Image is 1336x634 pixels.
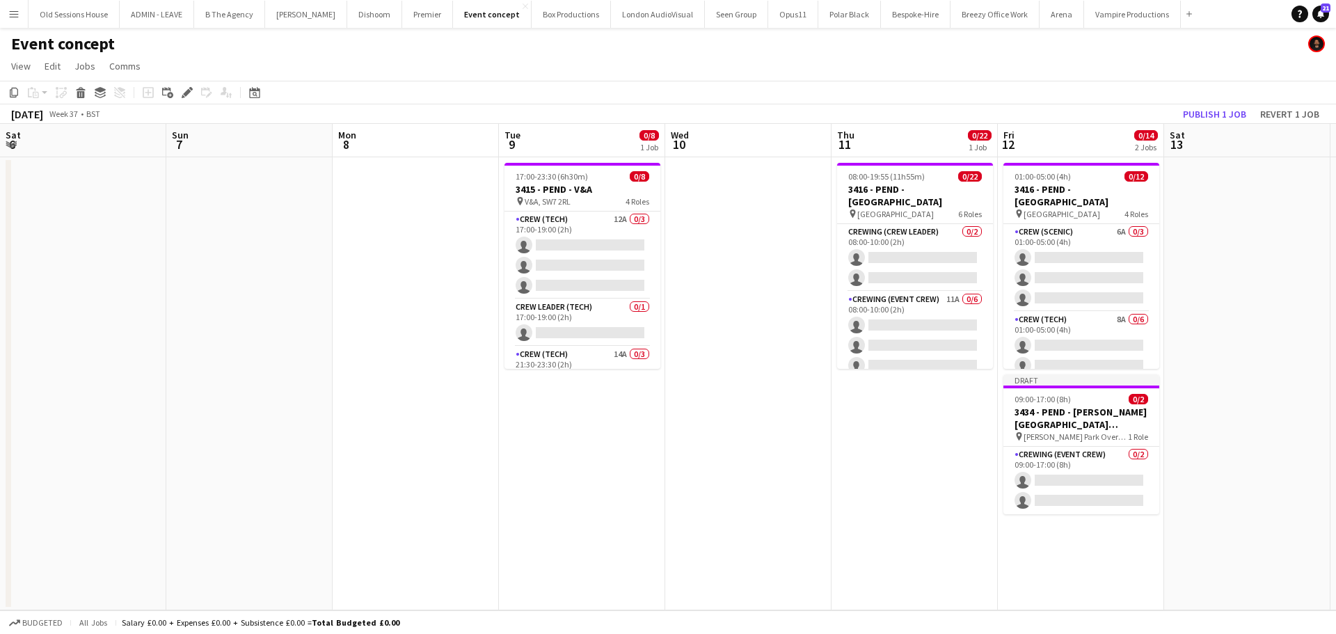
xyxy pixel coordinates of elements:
[120,1,194,28] button: ADMIN - LEAVE
[104,57,146,75] a: Comms
[630,171,649,182] span: 0/8
[1321,3,1330,13] span: 21
[1170,129,1185,141] span: Sat
[1135,142,1157,152] div: 2 Jobs
[1003,224,1159,312] app-card-role: Crew (Scenic)6A0/301:00-05:00 (4h)
[516,171,588,182] span: 17:00-23:30 (6h30m)
[671,129,689,141] span: Wed
[1024,209,1100,219] span: [GEOGRAPHIC_DATA]
[22,618,63,628] span: Budgeted
[837,129,854,141] span: Thu
[1128,431,1148,442] span: 1 Role
[669,136,689,152] span: 10
[626,196,649,207] span: 4 Roles
[1003,374,1159,514] app-job-card: Draft09:00-17:00 (8h)0/23434 - PEND - [PERSON_NAME][GEOGRAPHIC_DATA] Overgate [PERSON_NAME] Park ...
[837,183,993,208] h3: 3416 - PEND - [GEOGRAPHIC_DATA]
[453,1,532,28] button: Event concept
[639,130,659,141] span: 0/8
[109,60,141,72] span: Comms
[1177,105,1252,123] button: Publish 1 job
[848,171,925,182] span: 08:00-19:55 (11h55m)
[837,224,993,292] app-card-role: Crewing (Crew Leader)0/208:00-10:00 (2h)
[1003,183,1159,208] h3: 3416 - PEND - [GEOGRAPHIC_DATA]
[265,1,347,28] button: [PERSON_NAME]
[958,171,982,182] span: 0/22
[402,1,453,28] button: Premier
[338,129,356,141] span: Mon
[69,57,101,75] a: Jobs
[11,33,115,54] h1: Event concept
[1001,136,1015,152] span: 12
[45,60,61,72] span: Edit
[504,129,520,141] span: Tue
[336,136,356,152] span: 8
[1084,1,1181,28] button: Vampire Productions
[6,129,21,141] span: Sat
[7,615,65,631] button: Budgeted
[194,1,265,28] button: B The Agency
[1255,105,1325,123] button: Revert 1 job
[11,107,43,121] div: [DATE]
[1129,394,1148,404] span: 0/2
[86,109,100,119] div: BST
[835,136,854,152] span: 11
[951,1,1040,28] button: Breezy Office Work
[1124,209,1148,219] span: 4 Roles
[818,1,881,28] button: Polar Black
[1312,6,1329,22] a: 21
[837,163,993,369] app-job-card: 08:00-19:55 (11h55m)0/223416 - PEND - [GEOGRAPHIC_DATA] [GEOGRAPHIC_DATA]6 RolesCrewing (Crew Lea...
[74,60,95,72] span: Jobs
[768,1,818,28] button: Opus11
[172,129,189,141] span: Sun
[504,347,660,434] app-card-role: Crew (Tech)14A0/321:30-23:30 (2h)
[504,212,660,299] app-card-role: Crew (Tech)12A0/317:00-19:00 (2h)
[46,109,81,119] span: Week 37
[502,136,520,152] span: 9
[640,142,658,152] div: 1 Job
[532,1,611,28] button: Box Productions
[1015,394,1071,404] span: 09:00-17:00 (8h)
[77,617,110,628] span: All jobs
[312,617,399,628] span: Total Budgeted £0.00
[11,60,31,72] span: View
[1134,130,1158,141] span: 0/14
[968,130,992,141] span: 0/22
[1168,136,1185,152] span: 13
[1124,171,1148,182] span: 0/12
[170,136,189,152] span: 7
[6,57,36,75] a: View
[504,299,660,347] app-card-role: Crew Leader (Tech)0/117:00-19:00 (2h)
[611,1,705,28] button: London AudioVisual
[1015,171,1071,182] span: 01:00-05:00 (4h)
[1040,1,1084,28] button: Arena
[504,183,660,196] h3: 3415 - PEND - V&A
[1003,163,1159,369] app-job-card: 01:00-05:00 (4h)0/123416 - PEND - [GEOGRAPHIC_DATA] [GEOGRAPHIC_DATA]4 RolesCrew (Scenic)6A0/301:...
[39,57,66,75] a: Edit
[1003,374,1159,386] div: Draft
[29,1,120,28] button: Old Sessions House
[1003,129,1015,141] span: Fri
[504,163,660,369] app-job-card: 17:00-23:30 (6h30m)0/83415 - PEND - V&A V&A, SW7 2RL4 RolesCrew (Tech)12A0/317:00-19:00 (2h) Crew...
[1003,406,1159,431] h3: 3434 - PEND - [PERSON_NAME][GEOGRAPHIC_DATA] Overgate
[1024,431,1128,442] span: [PERSON_NAME] Park Overgate, MK94AD
[837,292,993,440] app-card-role: Crewing (Event Crew)11A0/608:00-10:00 (2h)
[969,142,991,152] div: 1 Job
[525,196,571,207] span: V&A, SW7 2RL
[3,136,21,152] span: 6
[122,617,399,628] div: Salary £0.00 + Expenses £0.00 + Subsistence £0.00 =
[705,1,768,28] button: Seen Group
[857,209,934,219] span: [GEOGRAPHIC_DATA]
[958,209,982,219] span: 6 Roles
[1308,35,1325,52] app-user-avatar: Christopher Ames
[881,1,951,28] button: Bespoke-Hire
[1003,447,1159,514] app-card-role: Crewing (Event Crew)0/209:00-17:00 (8h)
[347,1,402,28] button: Dishoom
[1003,312,1159,460] app-card-role: Crew (Tech)8A0/601:00-05:00 (4h)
